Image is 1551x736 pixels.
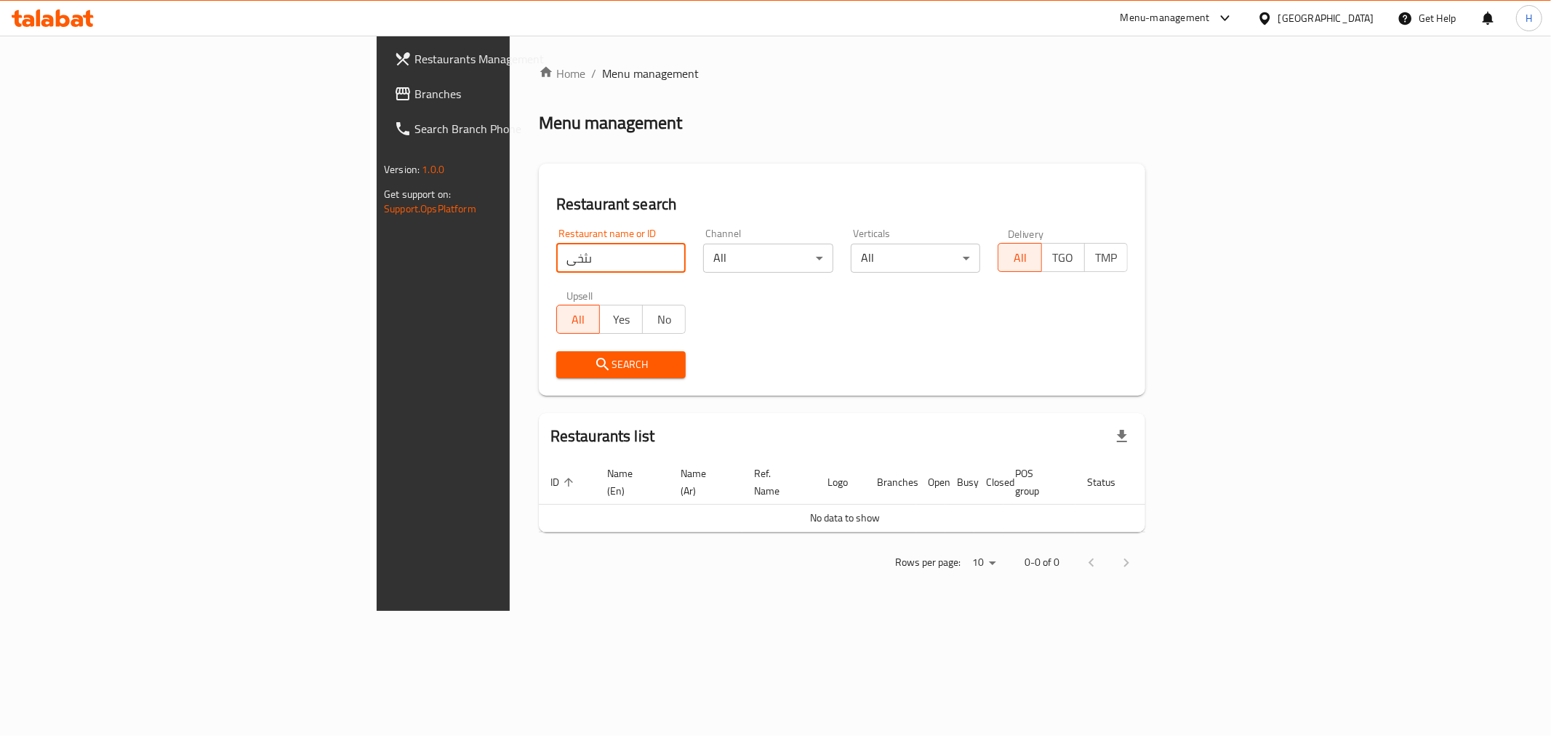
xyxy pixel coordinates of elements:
button: TMP [1084,243,1128,272]
span: TGO [1048,247,1079,268]
span: No [649,309,680,330]
span: Yes [606,309,637,330]
button: No [642,305,686,334]
a: Branches [382,76,636,111]
span: TMP [1091,247,1122,268]
a: Support.OpsPlatform [384,199,476,218]
input: Search for restaurant name or ID.. [556,244,686,273]
span: ID [550,473,578,491]
th: Busy [945,460,974,505]
p: Rows per page: [895,553,961,572]
button: TGO [1041,243,1085,272]
span: Name (En) [607,465,652,500]
span: POS group [1015,465,1058,500]
span: Menu management [602,65,699,82]
p: 0-0 of 0 [1025,553,1059,572]
span: Name (Ar) [681,465,725,500]
span: Restaurants Management [414,50,624,68]
span: Search Branch Phone [414,120,624,137]
div: Rows per page: [966,552,1001,574]
span: 1.0.0 [422,160,444,179]
a: Restaurants Management [382,41,636,76]
span: All [1004,247,1035,268]
div: [GEOGRAPHIC_DATA] [1278,10,1374,26]
span: Status [1087,473,1134,491]
span: All [563,309,594,330]
div: All [851,244,981,273]
button: Yes [599,305,643,334]
div: Export file [1105,419,1139,454]
span: Branches [414,85,624,103]
h2: Restaurants list [550,425,654,447]
span: Search [568,356,675,374]
h2: Menu management [539,111,682,135]
label: Upsell [566,290,593,300]
th: Logo [816,460,865,505]
th: Open [916,460,945,505]
table: enhanced table [539,460,1202,532]
h2: Restaurant search [556,193,1128,215]
button: All [998,243,1041,272]
th: Closed [974,460,1003,505]
div: All [703,244,833,273]
label: Delivery [1008,228,1044,239]
span: Ref. Name [754,465,798,500]
nav: breadcrumb [539,65,1145,82]
th: Branches [865,460,916,505]
button: Search [556,351,686,378]
span: Version: [384,160,420,179]
a: Search Branch Phone [382,111,636,146]
span: Get support on: [384,185,451,204]
div: Menu-management [1121,9,1210,27]
span: H [1526,10,1532,26]
button: All [556,305,600,334]
span: No data to show [810,508,880,527]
